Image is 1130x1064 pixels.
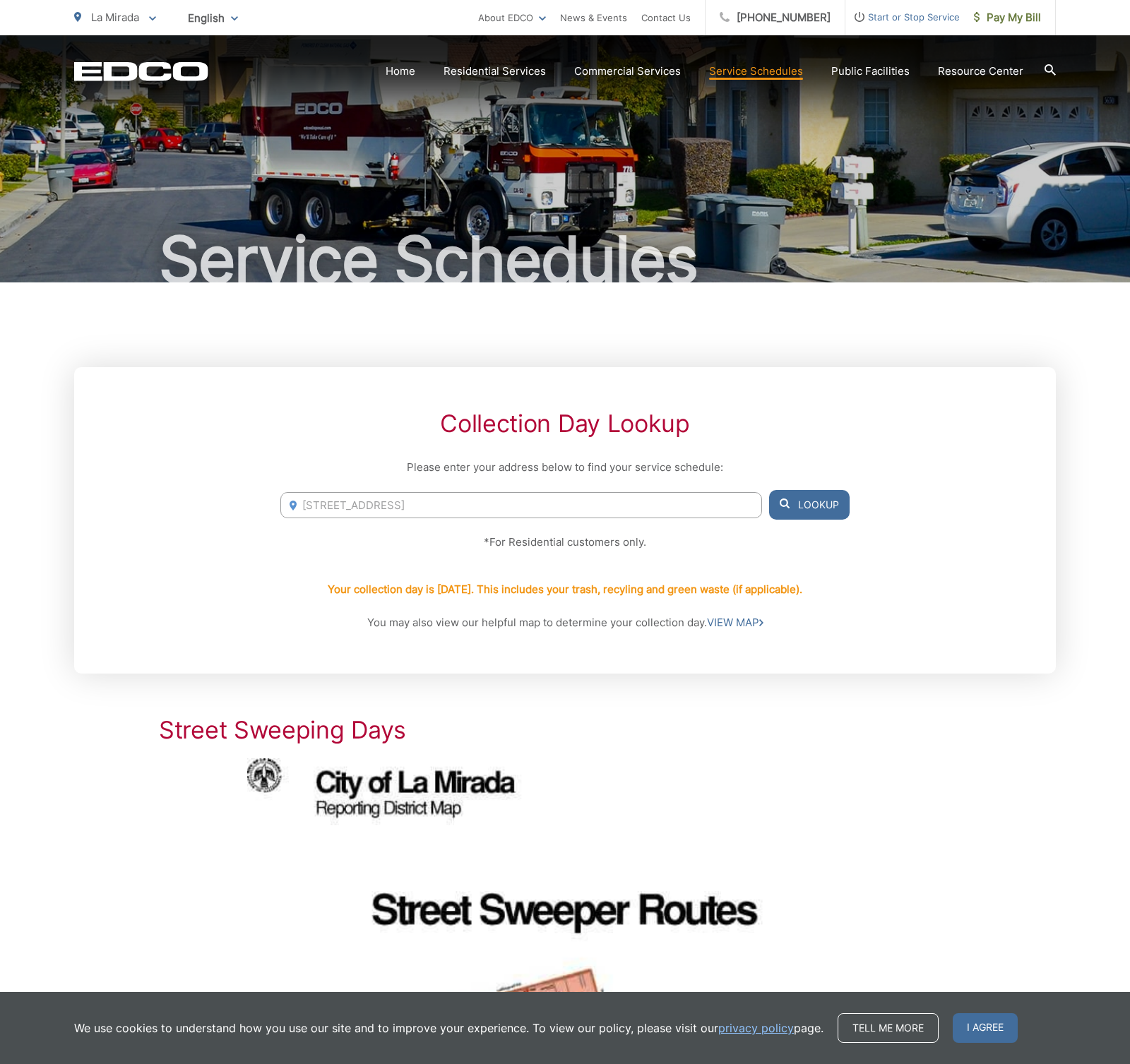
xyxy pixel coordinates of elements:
h2: Collection Day Lookup [280,410,850,438]
a: Residential Services [444,63,546,80]
input: Enter Address [280,492,762,518]
p: We use cookies to understand how you use our site and to improve your experience. To view our pol... [74,1020,823,1036]
p: *For Residential customers only. [280,534,850,551]
a: News & Events [560,9,627,26]
p: You may also view our helpful map to determine your collection day. [280,614,850,631]
span: English [177,6,249,30]
span: La Mirada [91,11,139,24]
a: VIEW MAP [707,614,763,631]
a: Contact Us [641,9,691,26]
p: Your collection day is [DATE]. This includes your trash, recyling and green waste (if applicable). [328,581,802,598]
p: Please enter your address below to find your service schedule: [280,459,850,476]
span: I agree [953,1013,1018,1043]
button: Lookup [769,490,850,520]
a: Home [386,63,415,80]
a: About EDCO [478,9,546,26]
a: Service Schedules [709,63,803,80]
a: Resource Center [938,63,1023,80]
a: Commercial Services [574,63,681,80]
h1: Service Schedules [74,225,1056,295]
span: Pay My Bill [974,9,1041,26]
a: privacy policy [718,1020,794,1036]
h2: Street Sweeping Days [159,716,971,744]
a: Tell me more [838,1013,939,1043]
a: EDCD logo. Return to the homepage. [74,61,208,81]
a: Public Facilities [831,63,910,80]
